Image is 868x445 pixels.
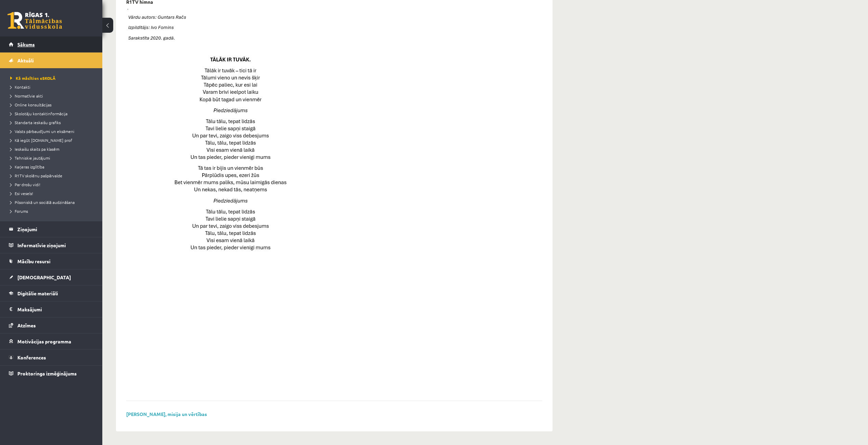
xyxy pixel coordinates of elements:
a: Konferences [9,350,94,365]
a: Forums [10,208,95,214]
a: Ziņojumi [9,221,94,237]
span: Ieskaišu skaits pa klasēm [10,146,59,152]
a: Kontakti [10,84,95,90]
span: Atzīmes [17,322,36,328]
span: Tehniskie jautājumi [10,155,50,161]
a: Pilsoniskā un sociālā audzināšana [10,199,95,205]
a: Rīgas 1. Tālmācības vidusskola [8,12,62,29]
a: Proktoringa izmēģinājums [9,366,94,381]
span: Karjeras izglītība [10,164,44,169]
a: Kā iegūt [DOMAIN_NAME] prof [10,137,95,143]
a: Atzīmes [9,317,94,333]
span: Motivācijas programma [17,338,71,344]
a: R1TV skolēnu pašpārvalde [10,173,95,179]
a: Skolotāju kontaktinformācija [10,110,95,117]
a: [PERSON_NAME], misija un vērtības [126,411,207,417]
span: Pilsoniskā un sociālā audzināšana [10,199,75,205]
span: Aktuāli [17,57,34,63]
a: Online konsultācijas [10,102,95,108]
a: Valsts pārbaudījumi un eksāmeni [10,128,95,134]
span: Kontakti [10,84,30,90]
a: Digitālie materiāli [9,285,94,301]
a: Standarta ieskaišu grafiks [10,119,95,125]
span: [DEMOGRAPHIC_DATA] [17,274,71,280]
span: Valsts pārbaudījumi un eksāmeni [10,129,74,134]
span: Sākums [17,41,35,47]
a: Informatīvie ziņojumi [9,237,94,253]
span: Normatīvie akti [10,93,43,99]
a: Motivācijas programma [9,333,94,349]
legend: Maksājumi [17,301,94,317]
span: Digitālie materiāli [17,290,58,296]
span: Proktoringa izmēģinājums [17,370,77,376]
a: [DEMOGRAPHIC_DATA] [9,269,94,285]
a: Esi vesels! [10,190,95,196]
a: Normatīvie akti [10,93,95,99]
legend: Ziņojumi [17,221,94,237]
span: Mācību resursi [17,258,50,264]
a: Ieskaišu skaits pa klasēm [10,146,95,152]
span: Esi vesels! [10,191,33,196]
legend: Informatīvie ziņojumi [17,237,94,253]
span: Konferences [17,354,46,360]
span: Skolotāju kontaktinformācija [10,111,68,116]
a: Tehniskie jautājumi [10,155,95,161]
span: Online konsultācijas [10,102,52,107]
span: R1TV skolēnu pašpārvalde [10,173,62,178]
span: Kā mācīties eSKOLĀ [10,75,56,81]
a: Par drošu vidi! [10,181,95,188]
a: Kā mācīties eSKOLĀ [10,75,95,81]
a: Aktuāli [9,53,94,68]
a: Maksājumi [9,301,94,317]
a: Mācību resursi [9,253,94,269]
span: Par drošu vidi! [10,182,40,187]
span: Standarta ieskaišu grafiks [10,120,61,125]
a: Karjeras izglītība [10,164,95,170]
a: Sākums [9,36,94,52]
span: Forums [10,208,28,214]
span: Kā iegūt [DOMAIN_NAME] prof [10,137,72,143]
